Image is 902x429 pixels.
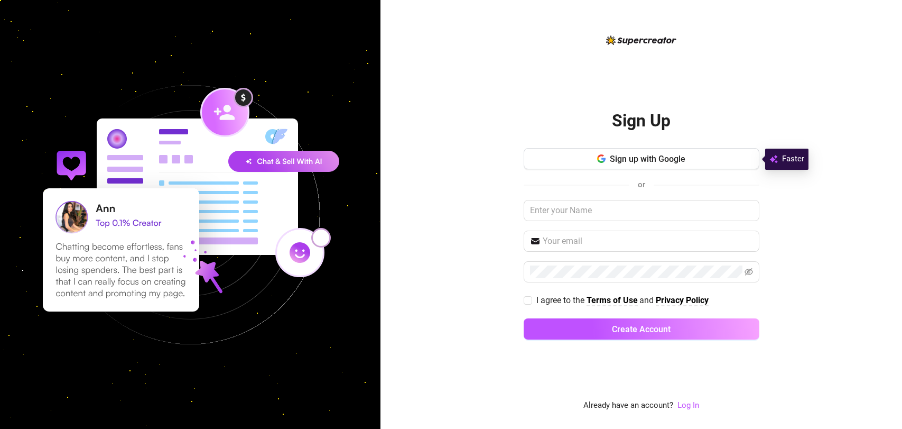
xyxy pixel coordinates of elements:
[782,153,804,166] span: Faster
[745,268,753,276] span: eye-invisible
[536,295,587,305] span: I agree to the
[7,32,373,398] img: signup-background-D0MIrEPF.svg
[656,295,709,306] a: Privacy Policy
[524,200,759,221] input: Enter your Name
[612,324,671,334] span: Create Account
[524,318,759,340] button: Create Account
[656,295,709,305] strong: Privacy Policy
[587,295,638,306] a: Terms of Use
[524,148,759,169] button: Sign up with Google
[606,35,676,45] img: logo-BBDzfeDw.svg
[610,154,685,164] span: Sign up with Google
[639,295,656,305] span: and
[677,399,699,412] a: Log In
[587,295,638,305] strong: Terms of Use
[543,235,753,248] input: Your email
[638,180,645,189] span: or
[583,399,673,412] span: Already have an account?
[612,110,671,132] h2: Sign Up
[769,153,778,166] img: svg%3e
[677,400,699,410] a: Log In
